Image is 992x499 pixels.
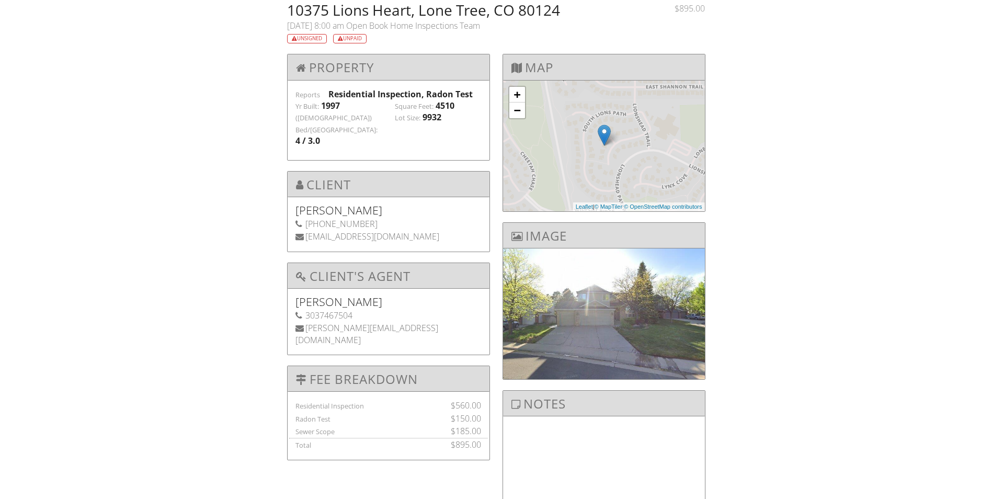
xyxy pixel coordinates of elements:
[395,102,434,111] label: Square Feet:
[295,414,330,424] label: Radon Test
[295,310,482,321] div: 3037467504
[295,218,482,230] div: [PHONE_NUMBER]
[503,223,705,248] h3: Image
[295,440,311,450] label: Total
[428,413,482,424] div: $150.00
[624,203,702,210] a: © OpenStreetMap contributors
[395,114,420,123] label: Lot Size:
[428,439,482,450] div: $895.00
[428,425,482,437] div: $185.00
[333,34,367,44] div: Unpaid
[295,90,320,99] label: Reports
[295,102,319,111] label: Yr Built:
[295,135,320,146] div: 4 / 3.0
[295,427,335,436] label: Sewer Scope
[287,20,344,31] span: [DATE] 8:00 am
[295,297,482,307] h5: [PERSON_NAME]
[295,322,482,346] div: [PERSON_NAME][EMAIL_ADDRESS][DOMAIN_NAME]
[321,100,340,111] div: 1997
[287,3,634,17] h2: 10375 Lions Heart, Lone Tree, CO 80124
[295,205,482,216] h5: [PERSON_NAME]
[595,203,623,210] a: © MapTiler
[576,203,593,210] a: Leaflet
[436,100,454,111] div: 4510
[288,54,489,80] h3: Property
[288,263,489,289] h3: Client's Agent
[428,400,482,411] div: $560.00
[287,34,327,44] div: Unsigned
[573,202,705,211] div: |
[346,20,480,31] span: Open Book Home Inspections Team
[509,87,525,103] a: Zoom in
[295,126,378,135] label: Bed/[GEOGRAPHIC_DATA]:
[509,103,525,118] a: Zoom out
[646,3,705,14] div: $895.00
[423,111,441,123] div: 9932
[288,172,489,197] h3: Client
[288,366,489,392] h3: Fee Breakdown
[295,401,364,411] label: Residential Inspection
[328,88,482,100] div: Residential Inspection, Radon Test
[503,391,705,416] h3: Notes
[295,114,372,123] label: ([DEMOGRAPHIC_DATA])
[503,54,705,80] h3: Map
[295,231,482,242] div: [EMAIL_ADDRESS][DOMAIN_NAME]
